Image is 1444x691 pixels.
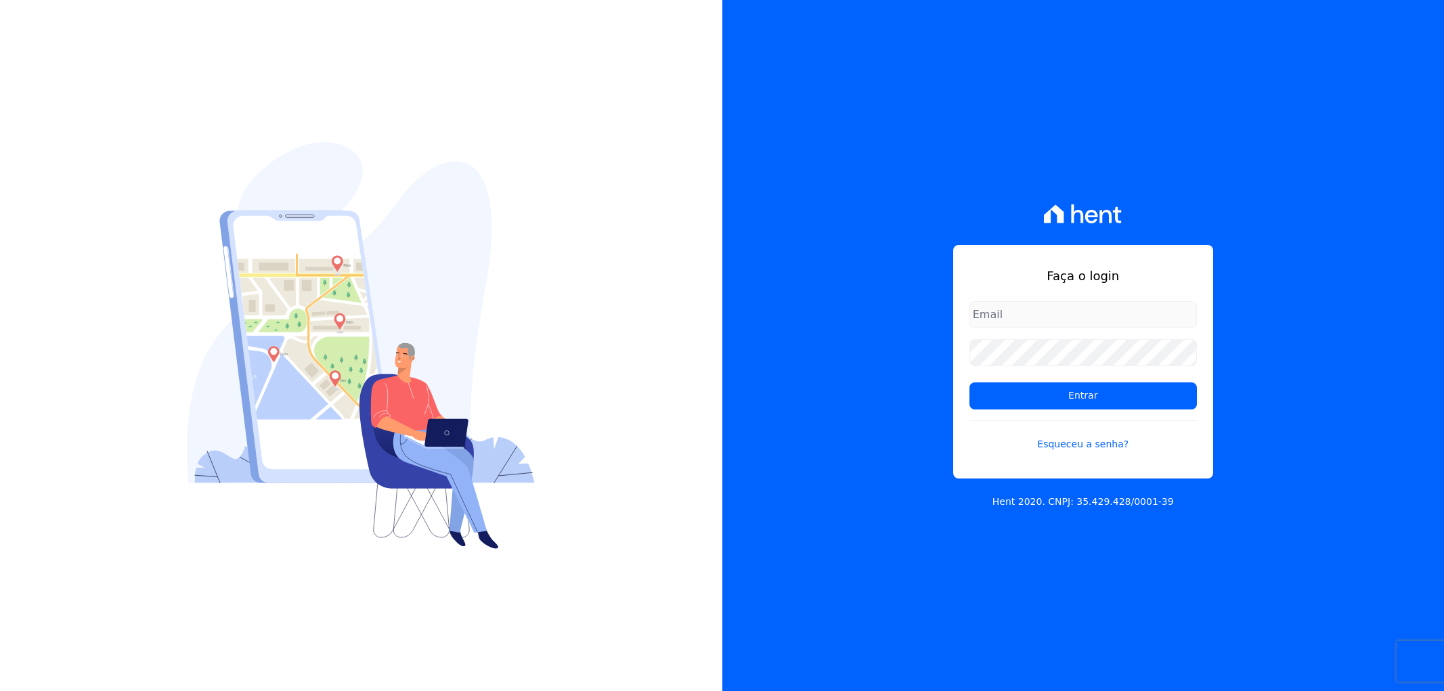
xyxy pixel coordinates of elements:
a: Esqueceu a senha? [969,420,1197,451]
p: Hent 2020. CNPJ: 35.429.428/0001-39 [992,495,1174,509]
h1: Faça o login [969,267,1197,285]
input: Entrar [969,382,1197,409]
input: Email [969,301,1197,328]
img: Login [187,142,535,549]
